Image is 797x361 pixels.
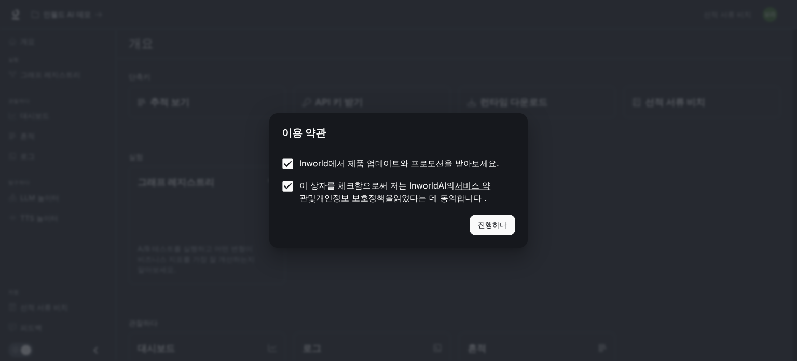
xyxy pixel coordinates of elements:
button: 진행하다 [470,215,515,235]
font: 및 [308,193,316,203]
font: Inworld에서 제품 업데이트와 프로모션을 받아보세요. [299,158,499,168]
font: 이 상자를 체크함으로써 저는 InworldAI의 [299,180,455,191]
font: 이용 약관 [282,127,326,139]
font: 읽었다는 데 동의합니다 . [393,193,487,203]
font: 진행하다 [478,220,507,229]
a: 개인정보 보호정책을 [316,193,393,203]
